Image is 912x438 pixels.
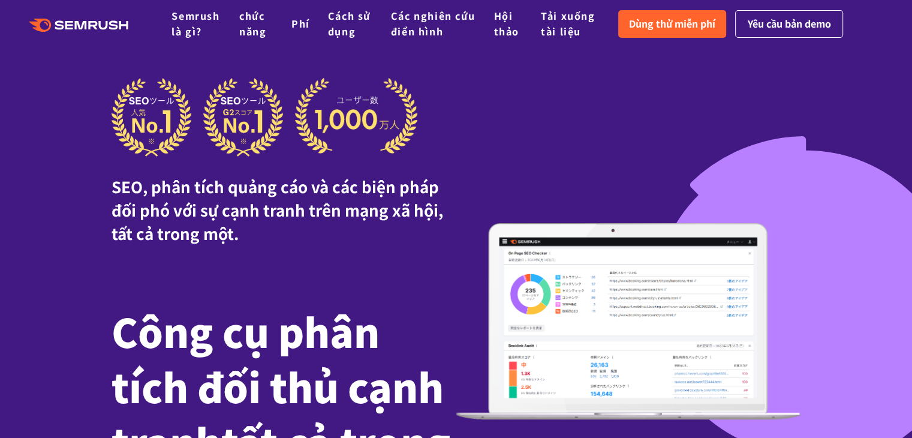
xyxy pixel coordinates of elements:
[618,10,726,38] a: Dùng thử miễn phí
[494,8,519,38] a: Hội thảo
[239,8,266,38] a: chức năng
[291,16,310,31] a: Phí
[541,8,595,38] a: Tải xuống tài liệu
[391,8,475,38] a: Các nghiên cứu điển hình
[735,10,843,38] a: Yêu cầu bản demo
[629,16,715,31] font: Dùng thử miễn phí
[748,16,831,31] font: Yêu cầu bản demo
[112,175,443,244] font: SEO, phân tích quảng cáo và các biện pháp đối phó với sự cạnh tranh trên mạng xã hội, tất cả tron...
[171,8,219,38] a: Semrush là gì?
[328,8,371,38] a: Cách sử dụng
